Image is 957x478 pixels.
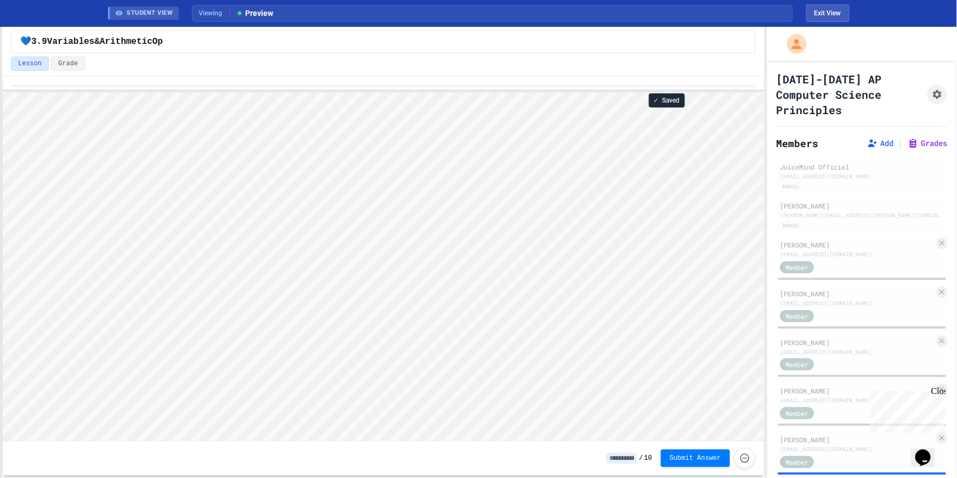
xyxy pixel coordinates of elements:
iframe: chat widget [911,434,946,467]
iframe: chat widget [866,386,946,433]
div: Chat with us now!Close [4,4,76,70]
span: STUDENT VIEW [127,9,173,18]
span: Preview [236,8,274,19]
span: Viewing [199,8,230,18]
button: Exit student view [806,4,850,22]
